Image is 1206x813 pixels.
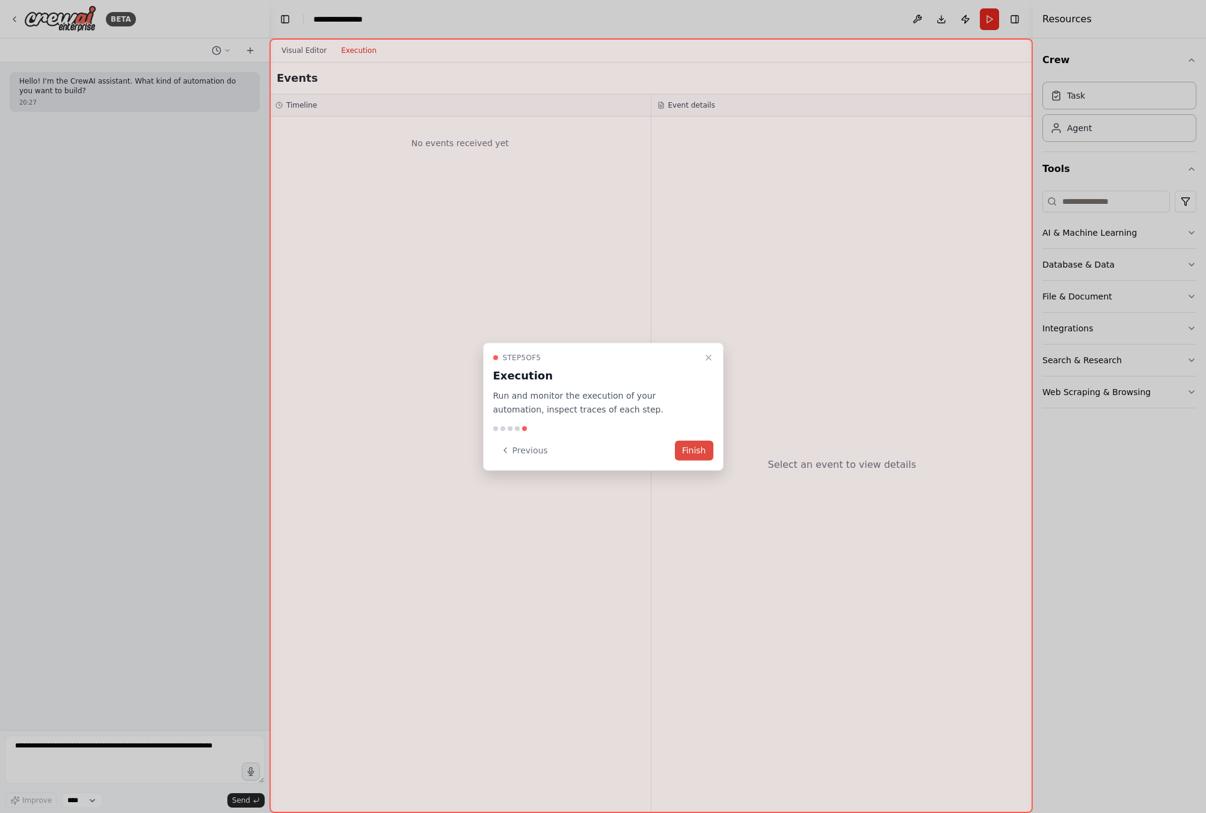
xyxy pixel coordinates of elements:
button: Previous [493,440,555,460]
button: Close walkthrough [701,351,716,365]
button: Finish [675,440,713,460]
button: Hide left sidebar [277,11,294,28]
span: Step 5 of 5 [503,353,541,363]
h3: Execution [493,367,699,384]
p: Run and monitor the execution of your automation, inspect traces of each step. [493,389,699,417]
